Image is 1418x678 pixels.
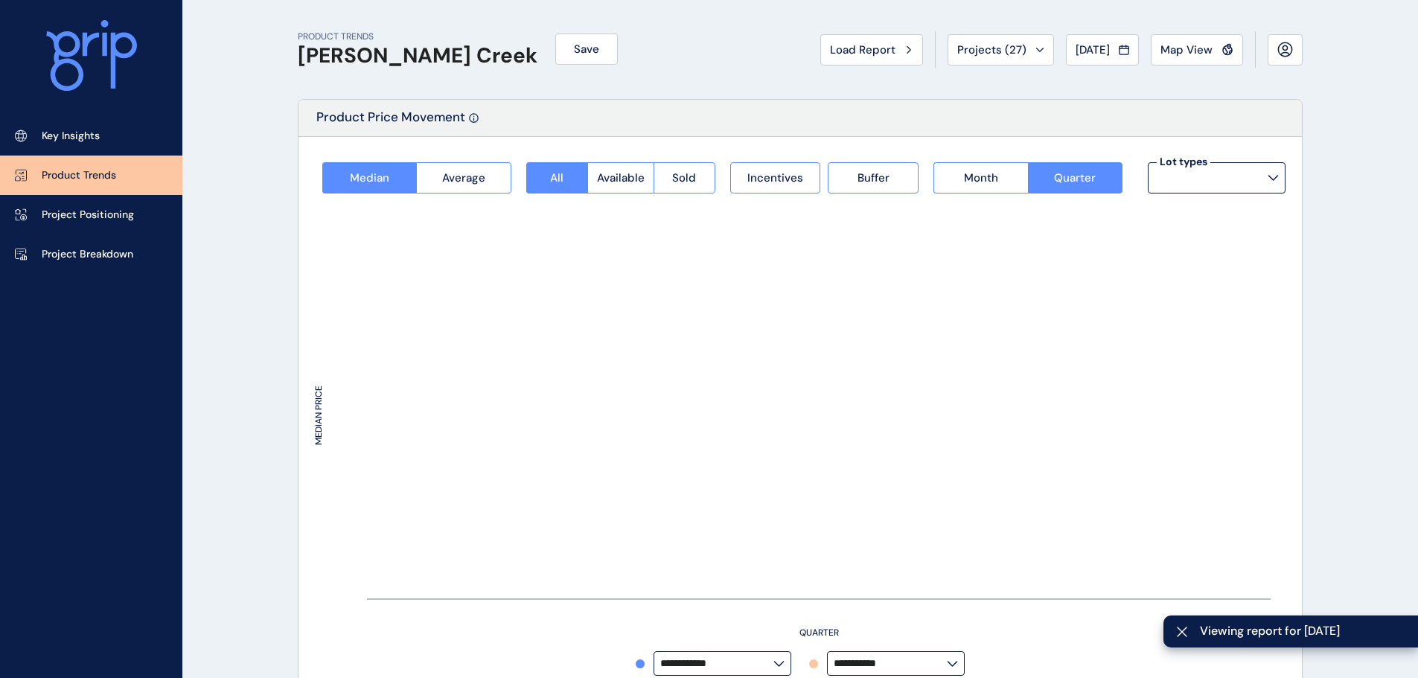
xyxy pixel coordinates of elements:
button: All [526,162,587,194]
span: All [550,170,563,185]
button: Quarter [1028,162,1122,194]
span: Month [964,170,998,185]
button: Available [587,162,654,194]
span: Quarter [1054,170,1096,185]
label: Lot types [1157,155,1210,170]
button: Buffer [828,162,919,194]
button: Map View [1151,34,1243,65]
button: Projects (27) [948,34,1054,65]
p: Product Price Movement [316,109,465,136]
button: Load Report [820,34,923,65]
p: Key Insights [42,129,100,144]
button: Sold [654,162,715,194]
span: Sold [672,170,696,185]
text: QUARTER [799,627,839,639]
span: [DATE] [1076,42,1110,57]
button: Save [555,33,618,65]
h1: [PERSON_NAME] Creek [298,43,537,68]
span: Viewing report for [DATE] [1200,623,1406,639]
button: Median [322,162,416,194]
button: Incentives [730,162,821,194]
span: Median [350,170,389,185]
span: Available [597,170,645,185]
span: Projects ( 27 ) [957,42,1026,57]
button: Month [933,162,1027,194]
span: Average [442,170,485,185]
p: PRODUCT TRENDS [298,31,537,43]
span: Buffer [857,170,890,185]
span: Map View [1160,42,1213,57]
p: Product Trends [42,168,116,183]
p: Project Breakdown [42,247,133,262]
p: Project Positioning [42,208,134,223]
span: Load Report [830,42,895,57]
button: [DATE] [1066,34,1139,65]
span: Save [574,42,599,57]
button: Average [416,162,511,194]
text: MEDIAN PRICE [313,386,325,445]
span: Incentives [747,170,803,185]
